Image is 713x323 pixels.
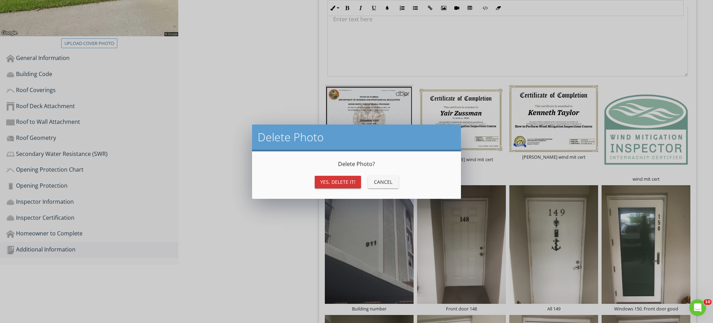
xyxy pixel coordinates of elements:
[258,130,455,144] h2: Delete Photo
[320,178,355,186] div: Yes, Delete it!
[689,299,706,316] iframe: Intercom live chat
[704,299,712,305] span: 10
[374,178,393,186] div: Cancel
[315,176,361,188] button: Yes, Delete it!
[368,176,399,188] button: Cancel
[260,160,453,168] p: Delete Photo ?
